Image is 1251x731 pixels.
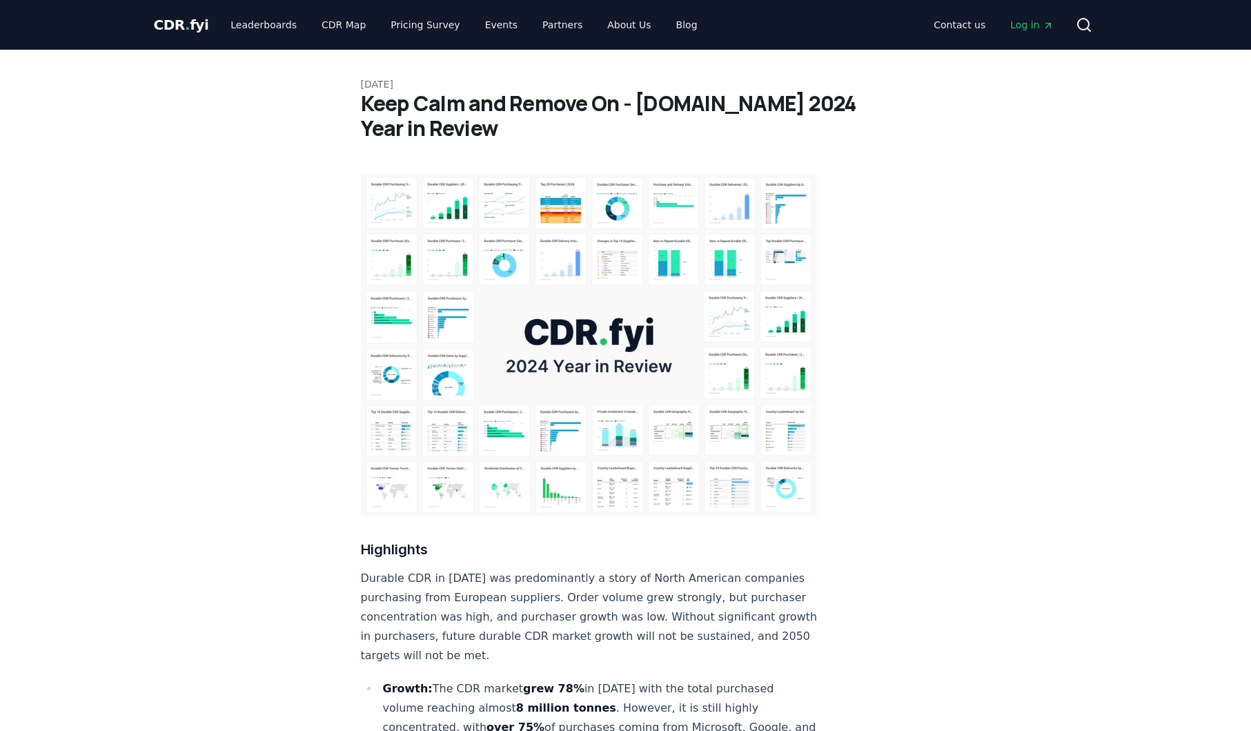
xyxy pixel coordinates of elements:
strong: grew 78% [523,682,584,695]
a: Events [474,12,529,37]
nav: Main [219,12,708,37]
p: [DATE] [361,77,891,91]
a: Leaderboards [219,12,308,37]
h1: Keep Calm and Remove On - [DOMAIN_NAME] 2024 Year in Review [361,91,891,141]
a: About Us [596,12,662,37]
a: Contact us [923,12,996,37]
a: Blog [665,12,709,37]
a: Pricing Survey [380,12,471,37]
span: . [185,17,190,33]
strong: Growth: [383,682,433,695]
h3: Highlights [361,538,818,561]
a: Partners [531,12,593,37]
a: CDR.fyi [154,15,209,35]
strong: 8 million tonnes [516,701,616,714]
a: Log in [999,12,1064,37]
nav: Main [923,12,1064,37]
p: Durable CDR in [DATE] was predominantly a story of North American companies purchasing from Europ... [361,569,818,665]
span: CDR fyi [154,17,209,33]
img: blog post image [361,174,818,516]
span: Log in [1010,18,1053,32]
a: CDR Map [311,12,377,37]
